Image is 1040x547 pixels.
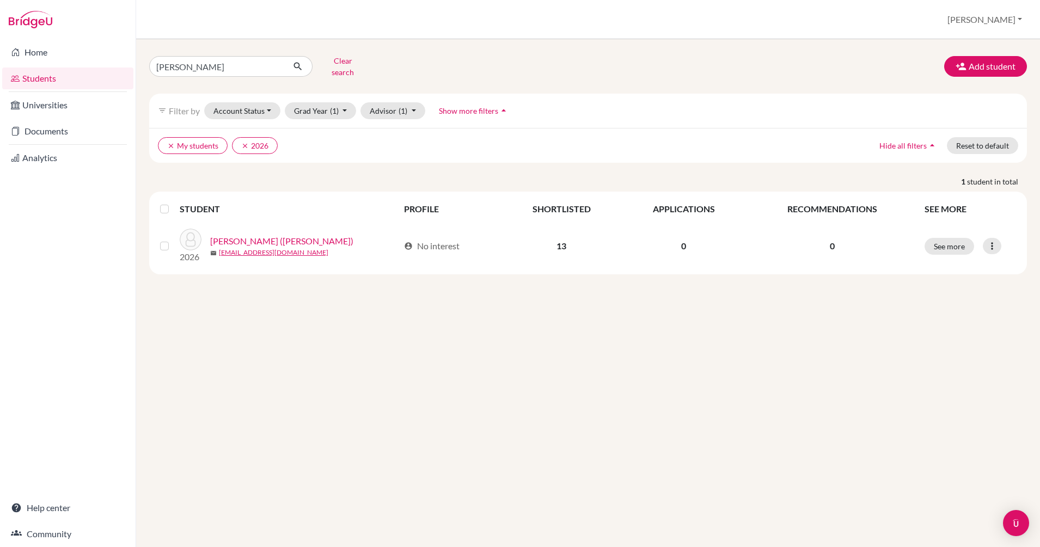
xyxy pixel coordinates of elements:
[397,196,502,222] th: PROFILE
[180,196,397,222] th: STUDENT
[149,56,284,77] input: Find student by name...
[430,102,518,119] button: Show more filtersarrow_drop_up
[502,222,621,270] td: 13
[879,141,927,150] span: Hide all filters
[204,102,280,119] button: Account Status
[167,142,175,150] i: clear
[158,106,167,115] i: filter_list
[180,229,201,250] img: Vo, Quynh Anh (Annie)
[925,238,974,255] button: See more
[2,41,133,63] a: Home
[502,196,621,222] th: SHORTLISTED
[2,523,133,545] a: Community
[961,176,967,187] strong: 1
[967,176,1027,187] span: student in total
[439,106,498,115] span: Show more filters
[399,106,407,115] span: (1)
[2,497,133,519] a: Help center
[210,235,353,248] a: [PERSON_NAME] ([PERSON_NAME])
[210,250,217,256] span: mail
[918,196,1023,222] th: SEE MORE
[180,250,201,263] p: 2026
[241,142,249,150] i: clear
[2,120,133,142] a: Documents
[285,102,357,119] button: Grad Year(1)
[404,242,413,250] span: account_circle
[2,94,133,116] a: Universities
[169,106,200,116] span: Filter by
[870,137,947,154] button: Hide all filtersarrow_drop_up
[927,140,938,151] i: arrow_drop_up
[621,196,747,222] th: APPLICATIONS
[2,147,133,169] a: Analytics
[621,222,747,270] td: 0
[1003,510,1029,536] div: Open Intercom Messenger
[753,239,911,253] p: 0
[747,196,918,222] th: RECOMMENDATIONS
[360,102,425,119] button: Advisor(1)
[943,9,1027,30] button: [PERSON_NAME]
[944,56,1027,77] button: Add student
[498,105,509,116] i: arrow_drop_up
[2,67,133,89] a: Students
[404,239,460,253] div: No interest
[330,106,339,115] span: (1)
[219,248,328,257] a: [EMAIL_ADDRESS][DOMAIN_NAME]
[313,52,373,81] button: Clear search
[9,11,52,28] img: Bridge-U
[947,137,1018,154] button: Reset to default
[232,137,278,154] button: clear2026
[158,137,228,154] button: clearMy students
